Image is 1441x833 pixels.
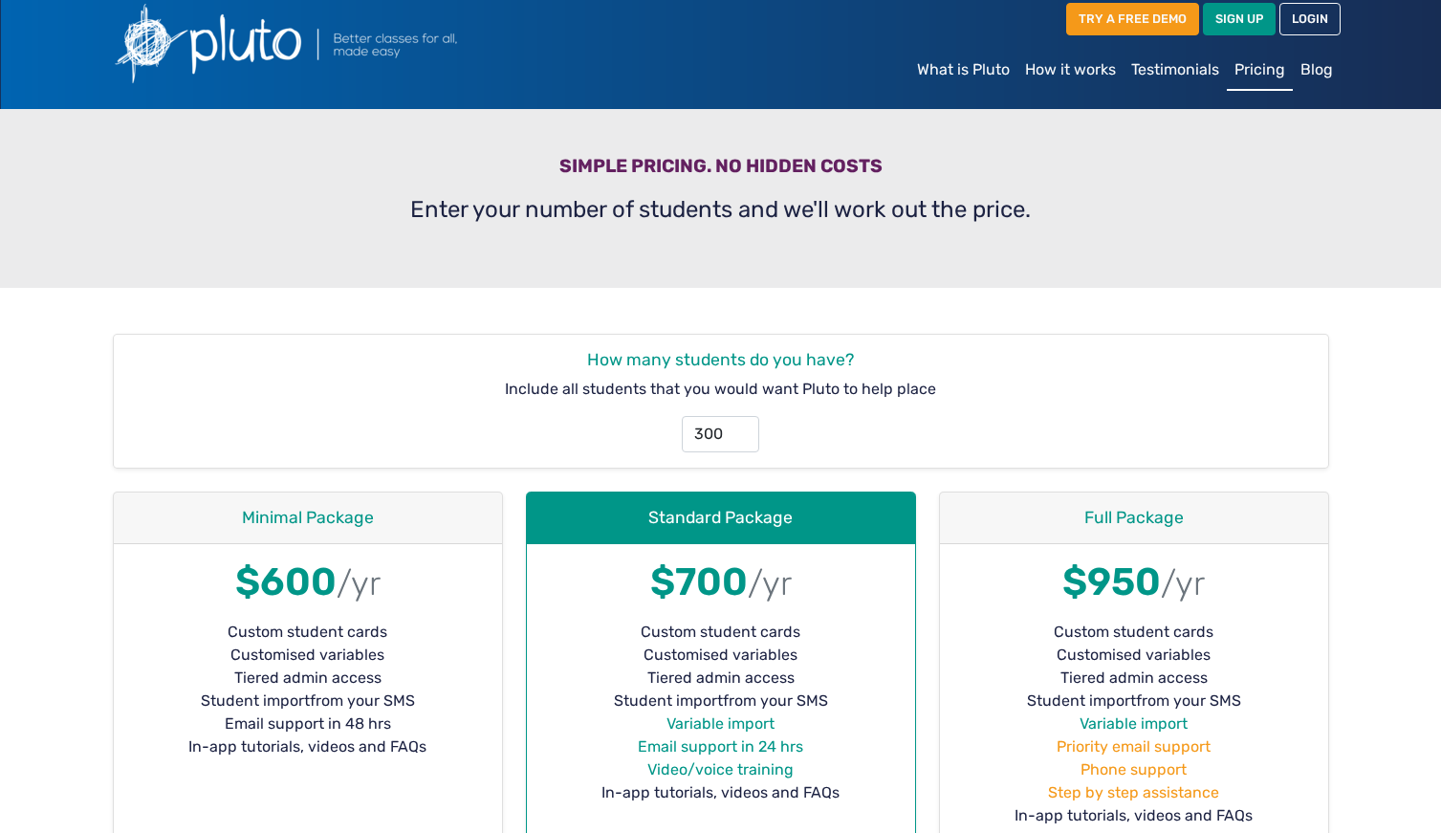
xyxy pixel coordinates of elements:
[542,758,900,781] li: Video/voice training
[129,621,487,644] li: Custom student cards
[1227,51,1293,91] a: Pricing
[542,690,900,712] li: Student import
[955,667,1313,690] li: Tiered admin access
[542,781,900,804] li: In-app tutorials, videos and FAQs
[114,335,1328,468] div: Include all students that you would want Pluto to help place
[129,667,487,690] li: Tiered admin access
[129,350,1313,370] h4: How many students do you have?
[955,621,1313,644] li: Custom student cards
[1161,563,1205,603] small: /yr
[955,644,1313,667] li: Customised variables
[723,690,828,712] span: from your SMS
[113,192,1329,227] p: Enter your number of students and we'll work out the price.
[129,712,487,735] li: Email support in 48 hrs
[1203,3,1276,34] a: SIGN UP
[337,563,381,603] small: /yr
[542,735,900,758] li: Email support in 24 hrs
[1293,51,1341,89] a: Blog
[955,712,1313,735] li: Variable import
[955,559,1313,605] h1: $950
[955,690,1313,712] li: Student import
[955,508,1313,528] h4: Full Package
[909,51,1017,89] a: What is Pluto
[1066,3,1199,34] a: TRY A FREE DEMO
[542,621,900,644] li: Custom student cards
[310,690,415,712] span: from your SMS
[129,644,487,667] li: Customised variables
[542,644,900,667] li: Customised variables
[129,690,487,712] li: Student import
[542,667,900,690] li: Tiered admin access
[542,508,900,528] h4: Standard Package
[955,781,1313,804] li: Step by step assistance
[542,712,900,735] li: Variable import
[113,155,1329,185] h3: Simple pricing. No hidden costs
[748,563,792,603] small: /yr
[1017,51,1124,89] a: How it works
[1279,3,1341,34] a: LOGIN
[542,559,900,605] h1: $700
[129,735,487,758] li: In-app tutorials, videos and FAQs
[1136,690,1241,712] span: from your SMS
[955,735,1313,758] li: Priority email support
[1124,51,1227,89] a: Testimonials
[129,508,487,528] h4: Minimal Package
[955,758,1313,781] li: Phone support
[955,804,1313,827] li: In-app tutorials, videos and FAQs
[129,559,487,605] h1: $600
